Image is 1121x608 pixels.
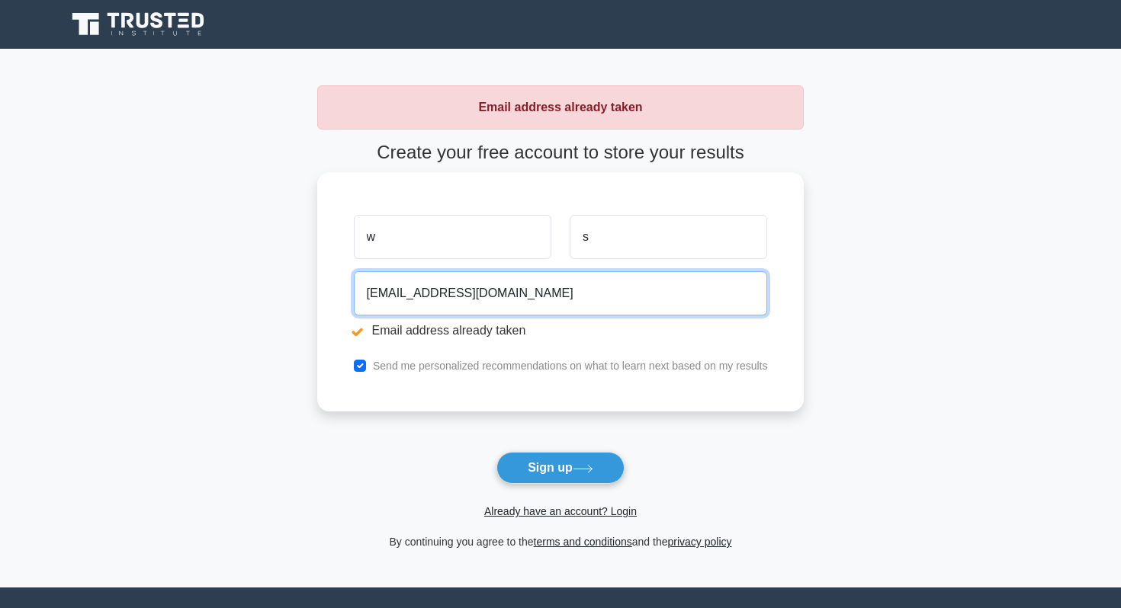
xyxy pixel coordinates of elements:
[354,271,768,315] input: Email
[478,101,642,114] strong: Email address already taken
[496,452,625,484] button: Sign up
[354,322,768,340] li: Email address already taken
[373,360,768,372] label: Send me personalized recommendations on what to learn next based on my results
[308,533,814,551] div: By continuing you agree to the and the
[317,142,805,164] h4: Create your free account to store your results
[570,215,767,259] input: Last name
[484,505,637,517] a: Already have an account? Login
[354,215,551,259] input: First name
[534,536,632,548] a: terms and conditions
[668,536,732,548] a: privacy policy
